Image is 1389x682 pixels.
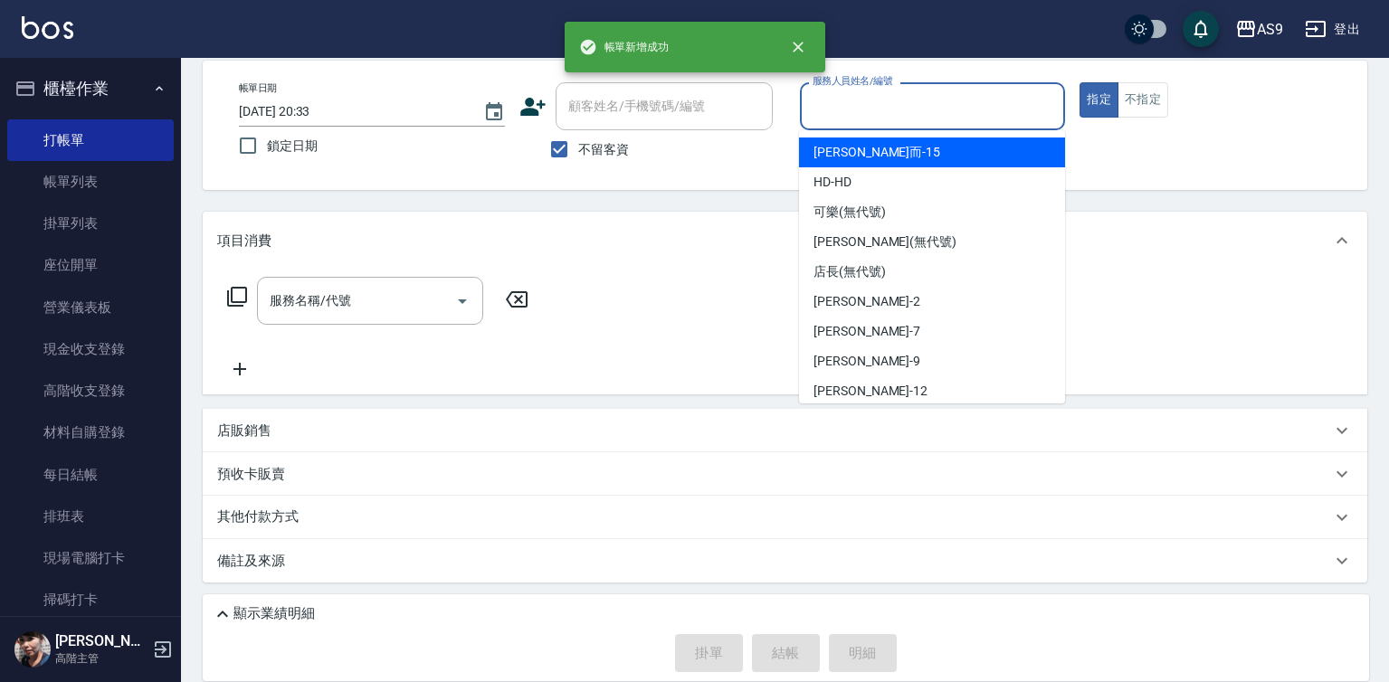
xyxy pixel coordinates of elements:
[7,370,174,412] a: 高階收支登錄
[7,244,174,286] a: 座位開單
[813,173,851,192] span: HD -HD
[778,27,818,67] button: close
[7,579,174,620] a: 掃碼打卡
[7,537,174,579] a: 現場電腦打卡
[813,292,920,311] span: [PERSON_NAME] -2
[1228,11,1290,48] button: AS9
[1298,13,1367,46] button: 登出
[233,604,315,623] p: 顯示業績明細
[7,496,174,537] a: 排班表
[217,232,271,251] p: 項目消費
[7,161,174,203] a: 帳單列表
[472,90,516,134] button: Choose date, selected date is 2025-09-08
[813,382,928,401] span: [PERSON_NAME] -12
[1080,82,1118,118] button: 指定
[813,143,940,162] span: [PERSON_NAME]而 -15
[578,140,629,159] span: 不留客資
[813,203,886,222] span: 可樂 (無代號)
[217,465,285,484] p: 預收卡販賣
[55,632,147,650] h5: [PERSON_NAME]
[813,322,920,341] span: [PERSON_NAME] -7
[813,232,956,251] span: [PERSON_NAME] (無代號)
[203,539,1367,583] div: 備註及來源
[7,328,174,370] a: 現金收支登錄
[239,97,465,127] input: YYYY/MM/DD hh:mm
[14,631,51,668] img: Person
[7,65,174,112] button: 櫃檯作業
[203,452,1367,496] div: 預收卡販賣
[203,212,1367,270] div: 項目消費
[203,409,1367,452] div: 店販銷售
[217,507,308,527] p: 其他付款方式
[239,81,277,95] label: 帳單日期
[22,16,73,39] img: Logo
[7,412,174,453] a: 材料自購登錄
[448,287,477,316] button: Open
[1118,82,1168,118] button: 不指定
[7,119,174,161] a: 打帳單
[7,203,174,244] a: 掛單列表
[7,454,174,496] a: 每日結帳
[1257,18,1283,41] div: AS9
[217,422,271,440] p: 店販銷售
[813,352,920,371] span: [PERSON_NAME] -9
[267,137,318,156] span: 鎖定日期
[1183,11,1219,47] button: save
[7,287,174,328] a: 營業儀表板
[813,262,886,281] span: 店長 (無代號)
[217,552,285,571] p: 備註及來源
[203,496,1367,539] div: 其他付款方式
[55,650,147,667] p: 高階主管
[579,38,670,56] span: 帳單新增成功
[813,74,892,88] label: 服務人員姓名/編號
